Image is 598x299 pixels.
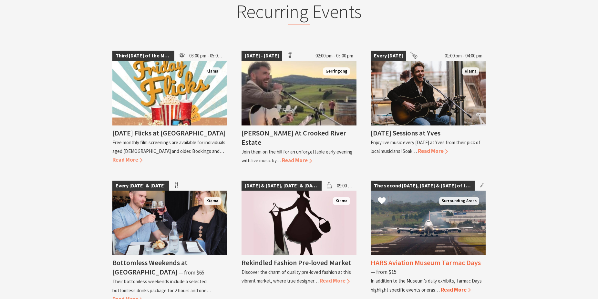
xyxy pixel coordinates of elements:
[242,51,282,61] span: [DATE] - [DATE]
[334,181,356,191] span: 09:00 am
[112,278,211,293] p: Their bottomless weekends include a selected bottomless drinks package for 2 hours and one…
[112,181,169,191] span: Every [DATE] & [DATE]
[371,61,486,125] img: James Burton
[371,51,486,165] a: Every [DATE] 01:00 pm - 04:00 pm James Burton Kiama [DATE] Sessions at Yves Enjoy live music ever...
[172,0,426,25] h2: Recurring Events
[242,149,353,164] p: Join them on the hill for an unforgettable early evening with live music by…
[242,269,351,284] p: Discover the charm of quality pre-loved fashion at this vibrant market, where true designer…
[204,197,221,205] span: Kiama
[323,67,350,75] span: Gerringong
[312,51,356,61] span: 02:00 pm - 05:00 pm
[371,268,397,275] span: ⁠— from $15
[112,258,188,276] h4: Bottomless Weekends at [GEOGRAPHIC_DATA]
[242,191,356,255] img: fashion
[112,139,225,154] p: Free monthly film screenings are available for individuals aged [DEMOGRAPHIC_DATA] and older. Boo...
[112,191,227,255] img: Couple dining with wine and grazing board laughing
[179,269,204,276] span: ⁠— from $65
[462,67,479,75] span: Kiama
[371,191,486,255] img: This air craft holds the record for non stop flight from London to Sydney. Record set in August 198
[371,278,482,293] p: In addition to the Museum’s daily exhibits, Tarmac Days highlight specific events or eras…
[439,197,479,205] span: Surrounding Areas
[112,51,227,165] a: Third [DATE] of the Month 03:00 pm - 05:00 pm Kiama [DATE] Flicks at [GEOGRAPHIC_DATA] Free month...
[371,51,406,61] span: Every [DATE]
[371,190,392,212] button: Click to Favourite HARS Aviation Museum Tarmac Days
[371,258,481,267] h4: HARS Aviation Museum Tarmac Days
[371,128,440,137] h4: [DATE] Sessions at Yves
[418,147,448,154] span: Read More
[441,51,486,61] span: 01:00 pm - 04:00 pm
[242,181,322,191] span: [DATE] & [DATE], [DATE] & [DATE]
[333,197,350,205] span: Kiama
[242,61,356,125] img: James Burton
[320,277,350,284] span: Read More
[112,156,142,163] span: Read More
[204,67,221,75] span: Kiama
[242,51,356,165] a: [DATE] - [DATE] 02:00 pm - 05:00 pm James Burton Gerringong [PERSON_NAME] At Crooked River Estate...
[242,258,351,267] h4: Rekindled Fashion Pre-loved Market
[371,181,475,191] span: The second [DATE], [DATE] & [DATE] of the month
[112,51,174,61] span: Third [DATE] of the Month
[112,128,226,137] h4: [DATE] Flicks at [GEOGRAPHIC_DATA]
[242,128,346,147] h4: [PERSON_NAME] At Crooked River Estate
[371,139,480,154] p: Enjoy live music every [DATE] at Yves from their pick of local musicians! Soak…
[441,286,471,293] span: Read More
[186,51,227,61] span: 03:00 pm - 05:00 pm
[282,157,312,164] span: Read More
